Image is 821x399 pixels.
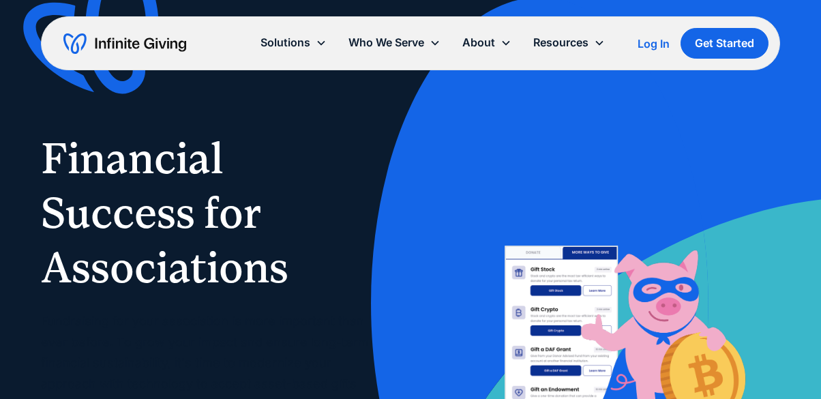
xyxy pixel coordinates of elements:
div: Resources [533,33,588,52]
div: Resources [522,28,616,57]
a: Get Started [681,28,768,59]
div: About [462,33,495,52]
div: Who We Serve [348,33,424,52]
div: Log In [638,38,670,49]
div: Who We Serve [338,28,451,57]
div: Solutions [260,33,310,52]
a: home [63,33,186,55]
div: About [451,28,522,57]
div: Solutions [250,28,338,57]
a: Log In [638,35,670,52]
h1: Financial Success for Associations [41,131,383,295]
